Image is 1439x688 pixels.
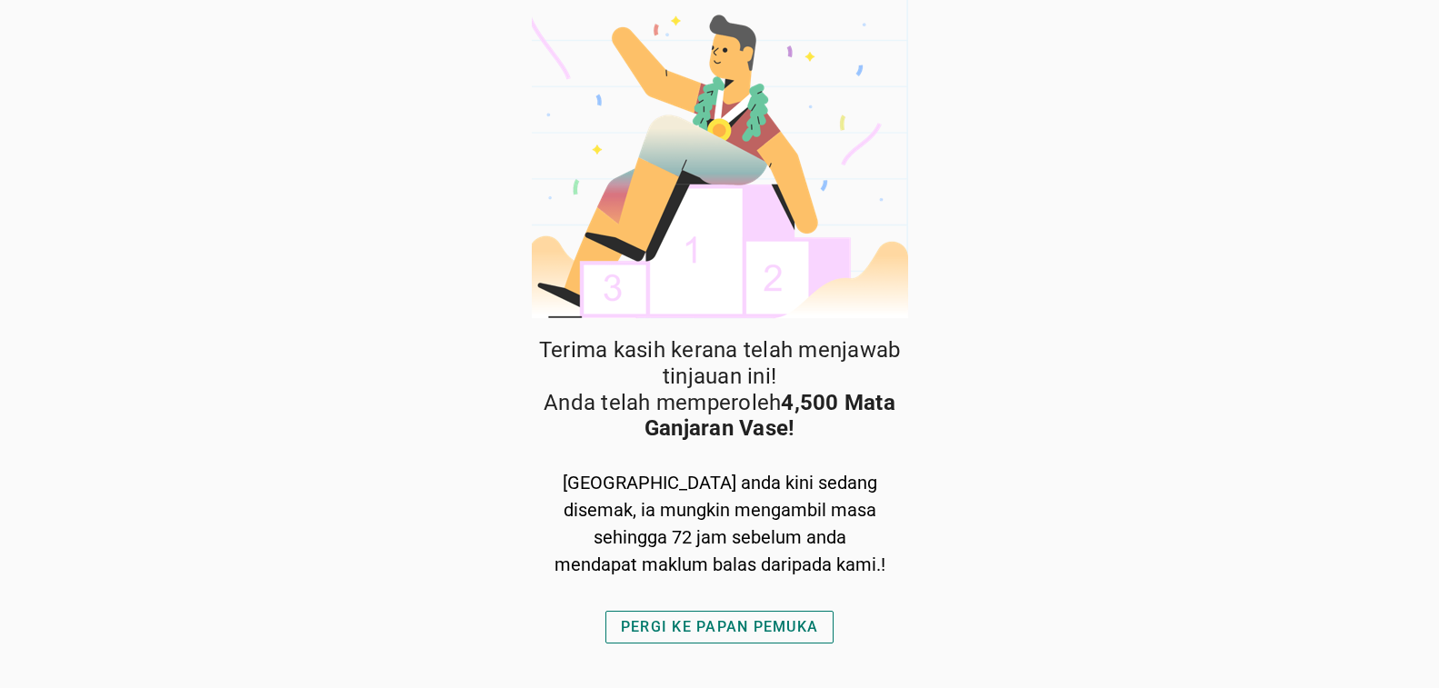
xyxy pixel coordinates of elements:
[621,616,818,638] div: PERGI KE PAPAN PEMUKA
[645,390,895,442] strong: 4,500 Mata Ganjaran Vase!
[529,337,911,390] span: Terima kasih kerana telah menjawab tinjauan ini!
[605,611,834,643] button: PERGI KE PAPAN PEMUKA
[551,469,889,578] div: [GEOGRAPHIC_DATA] anda kini sedang disemak, ia mungkin mengambil masa sehingga 72 jam sebelum and...
[529,390,911,443] span: Anda telah memperoleh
